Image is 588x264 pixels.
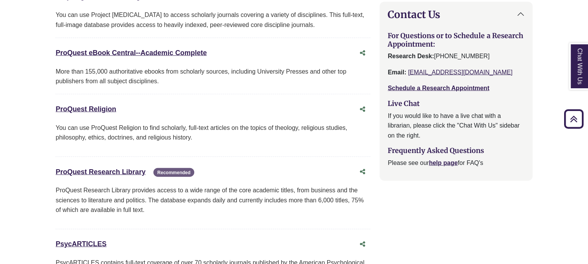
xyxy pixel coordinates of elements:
p: ProQuest Research Library provides access to a wide range of the core academic titles, from busin... [55,185,370,215]
a: help page [429,160,458,166]
p: [PHONE_NUMBER] [388,51,524,61]
a: ProQuest eBook Central--Academic Complete [55,49,207,57]
a: Schedule a Research Appointment [388,85,489,91]
button: Share this database [355,237,370,252]
button: Share this database [355,165,370,179]
a: [EMAIL_ADDRESS][DOMAIN_NAME] [408,69,512,76]
p: You can use ProQuest Religion to find scholarly, full-text articles on the topics of theology, re... [55,123,370,143]
button: Contact Us [380,2,532,27]
a: ProQuest Research Library [55,168,145,176]
p: If you would like to have a live chat with a librarian, please click the "Chat With Us" sidebar o... [388,111,524,141]
button: Share this database [355,46,370,61]
strong: Research Desk: [388,53,434,59]
a: ProQuest Religion [55,105,116,113]
span: Recommended [153,168,194,177]
a: PsycARTICLES [55,240,106,248]
button: Share this database [355,102,370,117]
h3: Live Chat [388,99,524,108]
div: More than 155,000 authoritative ebooks from scholarly sources, including University Presses and o... [55,67,370,86]
h3: For Questions or to Schedule a Research Appointment: [388,32,524,48]
h3: Frequently Asked Questions [388,146,524,155]
div: You can use Project [MEDICAL_DATA] to access scholarly journals covering a variety of disciplines... [55,10,370,30]
strong: Email: [388,69,406,76]
p: Please see our for FAQ's [388,158,524,168]
a: Back to Top [561,114,586,124]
